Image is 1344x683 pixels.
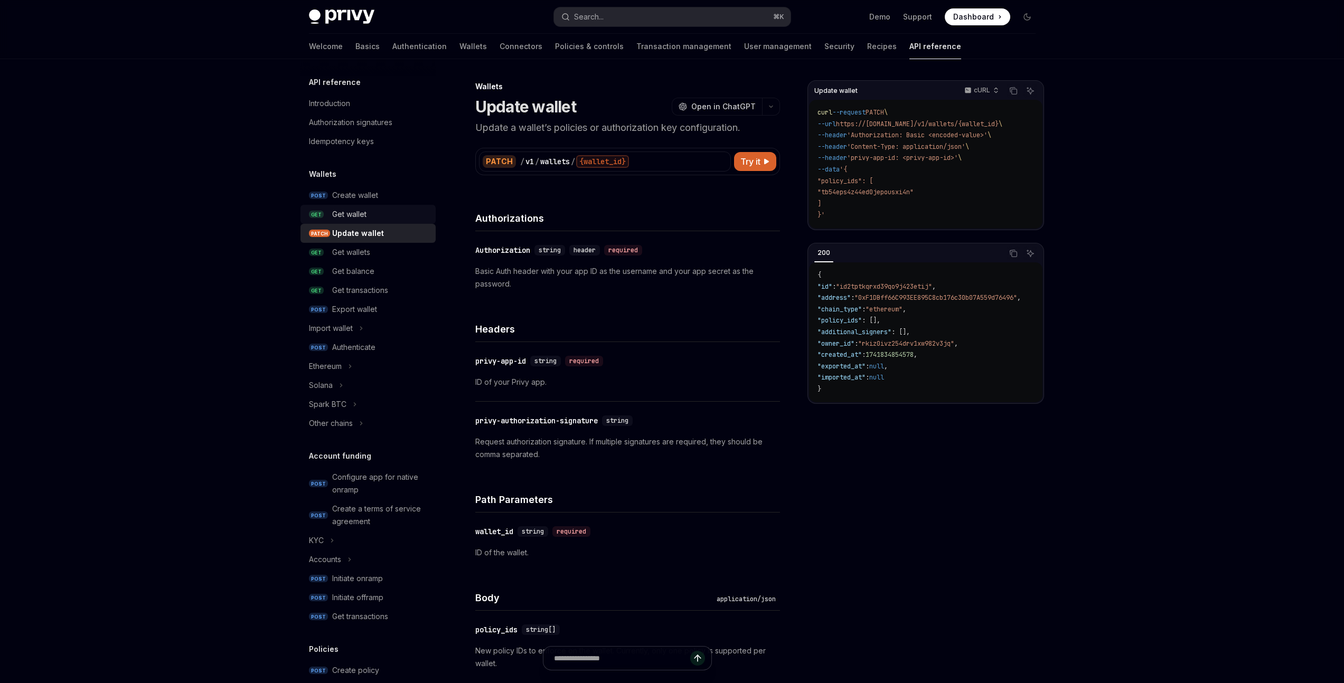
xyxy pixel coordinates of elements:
[999,120,1002,128] span: \
[539,246,561,254] span: string
[309,34,343,59] a: Welcome
[500,34,542,59] a: Connectors
[475,526,513,537] div: wallet_id
[817,305,862,314] span: "chain_type"
[817,108,832,117] span: curl
[817,177,873,185] span: "policy_ids": [
[817,211,825,219] span: }'
[525,156,534,167] div: v1
[332,502,429,528] div: Create a terms of service agreement
[854,339,858,348] span: :
[1017,293,1021,302] span: ,
[817,271,821,279] span: {
[832,108,866,117] span: --request
[475,120,780,135] p: Update a wallet’s policies or authorization key configuration.
[309,360,342,373] div: Ethereum
[866,362,869,371] span: :
[309,116,392,129] div: Authorization signatures
[309,268,324,276] span: GET
[832,282,836,291] span: :
[884,362,888,371] span: ,
[300,262,436,281] a: GETGet balance
[817,154,847,162] span: --header
[909,34,961,59] a: API reference
[574,246,596,254] span: header
[574,11,604,23] div: Search...
[300,607,436,626] a: POSTGet transactions
[300,338,436,357] a: POSTAuthenticate
[817,120,836,128] span: --url
[840,165,847,174] span: '{
[309,534,324,547] div: KYC
[475,265,780,290] p: Basic Auth header with your app ID as the username and your app secret as the password.
[332,664,379,677] div: Create policy
[475,492,780,507] h4: Path Parameters
[392,34,447,59] a: Authentication
[483,155,516,168] div: PATCH
[300,132,436,151] a: Idempotency keys
[953,12,994,22] span: Dashboard
[817,350,862,359] span: "created_at"
[866,350,914,359] span: 1741834854578
[300,468,436,499] a: POSTConfigure app for native onramp
[773,13,784,21] span: ⌘ K
[309,511,328,519] span: POST
[824,34,854,59] a: Security
[866,305,903,314] span: "ethereum"
[854,293,1017,302] span: "0xF1DBff66C993EE895C8cb176c30b07A559d76496"
[475,415,598,426] div: privy-authorization-signature
[309,379,333,392] div: Solana
[520,156,524,167] div: /
[332,591,383,604] div: Initiate offramp
[851,293,854,302] span: :
[309,76,361,89] h5: API reference
[459,34,487,59] a: Wallets
[712,594,780,604] div: application/json
[475,356,526,366] div: privy-app-id
[309,344,328,352] span: POST
[309,135,374,148] div: Idempotency keys
[554,7,791,26] button: Open search
[526,625,556,634] span: string[]
[734,152,776,171] button: Try it
[945,8,1010,25] a: Dashboard
[332,341,375,354] div: Authenticate
[475,624,518,635] div: policy_ids
[866,108,884,117] span: PATCH
[817,131,847,139] span: --header
[817,362,866,371] span: "exported_at"
[554,647,690,670] input: Ask a question...
[309,417,353,430] div: Other chains
[862,305,866,314] span: :
[576,155,629,168] div: {wallet_id}
[866,373,869,382] span: :
[309,97,350,110] div: Introduction
[309,398,346,411] div: Spark BTC
[672,98,762,116] button: Open in ChatGPT
[606,416,628,425] span: string
[300,395,436,414] button: Toggle Spark BTC section
[817,188,914,196] span: "tb54eps4z44ed0jepousxi4n"
[300,186,436,205] a: POSTCreate wallet
[847,154,958,162] span: 'privy-app-id: <privy-app-id>'
[858,339,954,348] span: "rkiz0ivz254drv1xw982v3jq"
[555,34,624,59] a: Policies & controls
[1019,8,1036,25] button: Toggle dark mode
[309,480,328,488] span: POST
[903,305,906,314] span: ,
[309,575,328,583] span: POST
[690,651,705,666] button: Send message
[309,287,324,295] span: GET
[836,282,932,291] span: "id2tptkqrxd39qo9j423etij"
[534,357,557,365] span: string
[300,661,436,680] a: POSTCreate policy
[332,208,366,221] div: Get wallet
[300,550,436,569] button: Toggle Accounts section
[300,414,436,433] button: Toggle Other chains section
[932,282,936,291] span: ,
[884,108,888,117] span: \
[817,339,854,348] span: "owner_id"
[309,168,336,181] h5: Wallets
[1007,246,1020,260] button: Copy the contents from the code block
[954,339,958,348] span: ,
